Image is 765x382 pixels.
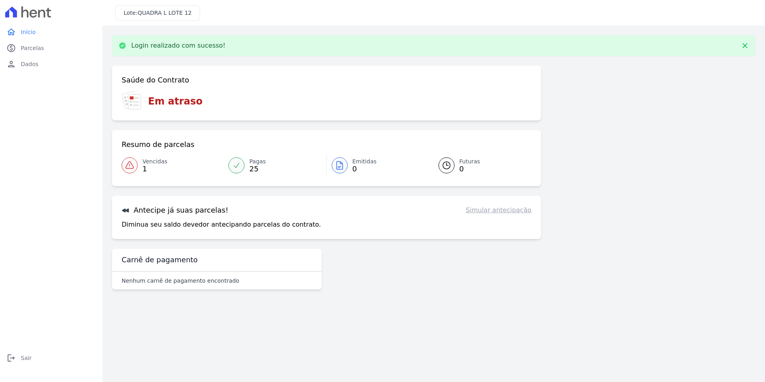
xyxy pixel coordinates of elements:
[21,28,36,36] span: Início
[21,60,38,68] span: Dados
[21,44,44,52] span: Parcelas
[459,166,480,172] span: 0
[459,157,480,166] span: Futuras
[6,27,16,37] i: home
[3,40,99,56] a: paidParcelas
[148,94,202,109] h3: Em atraso
[429,154,531,177] a: Futuras 0
[3,24,99,40] a: homeInício
[327,154,429,177] a: Emitidas 0
[249,157,266,166] span: Pagas
[122,154,224,177] a: Vencidas 1
[122,220,321,229] p: Diminua seu saldo devedor antecipando parcelas do contrato.
[122,205,228,215] h3: Antecipe já suas parcelas!
[466,205,531,215] a: Simular antecipação
[6,59,16,69] i: person
[124,9,192,17] h3: Lote:
[122,255,198,265] h3: Carnê de pagamento
[3,56,99,72] a: personDados
[224,154,326,177] a: Pagas 25
[122,140,194,149] h3: Resumo de parcelas
[6,43,16,53] i: paid
[142,157,167,166] span: Vencidas
[122,277,239,285] p: Nenhum carnê de pagamento encontrado
[6,353,16,363] i: logout
[3,350,99,366] a: logoutSair
[352,157,377,166] span: Emitidas
[142,166,167,172] span: 1
[21,354,32,362] span: Sair
[122,75,189,85] h3: Saúde do Contrato
[138,10,192,16] span: QUADRA L LOTE 12
[131,42,226,50] p: Login realizado com sucesso!
[249,166,266,172] span: 25
[352,166,377,172] span: 0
